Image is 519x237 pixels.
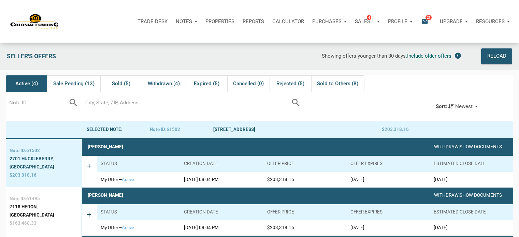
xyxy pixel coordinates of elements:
[10,211,54,219] div: [GEOGRAPHIC_DATA]
[133,11,172,32] button: Trade Desk
[148,79,180,88] span: Withdrawn (4)
[416,11,436,32] button: email21
[239,11,268,32] button: Reports
[172,11,201,32] button: Notes
[194,79,219,88] span: Expired (5)
[142,75,186,92] div: Withdrawn (4)
[53,79,95,88] span: Sale Pending (13)
[180,156,263,172] th: Creation date
[384,11,417,32] button: Profile
[87,125,150,134] div: Selected note:
[347,204,430,220] th: Offer Expires
[436,11,472,32] button: Upgrade
[150,127,167,132] span: Note ID:
[270,75,311,92] div: Rejected (5)
[87,162,91,182] span: +
[436,103,447,109] div: Sort:
[487,52,506,61] div: Reload
[176,18,192,25] p: Notes
[382,125,445,134] div: $203,318.16
[15,79,38,88] span: Active (4)
[430,204,513,220] th: Estimated Close Date
[367,15,371,20] span: 4
[263,220,347,236] td: $203,318.16
[101,225,118,230] span: My Offer
[88,143,123,151] div: [PERSON_NAME]
[180,172,263,188] td: [DATE] 08:04 PM
[118,177,122,182] span: —
[122,177,134,182] span: active
[227,75,270,92] div: Cancelled (0)
[97,156,180,172] th: Status
[272,18,304,25] p: Calculator
[263,156,347,172] th: Offer price
[10,13,59,30] img: NoteUnlimited
[459,193,460,198] span: |
[180,204,263,220] th: Creation date
[9,95,68,110] input: Note ID
[68,98,78,108] i: search
[118,225,122,230] span: —
[426,15,432,20] span: 21
[186,75,227,92] div: Expired (5)
[97,204,180,220] th: Status
[355,18,370,25] p: Sales
[10,196,26,201] span: Note ID:
[88,191,123,199] div: [PERSON_NAME]
[430,172,513,188] td: [DATE]
[430,156,513,172] th: Estimated Close Date
[430,220,513,236] td: [DATE]
[440,18,463,25] p: Upgrade
[100,75,142,92] div: Sold (5)
[180,220,263,236] td: [DATE] 08:04 PM
[205,18,234,25] p: Properties
[233,79,264,88] span: Cancelled (0)
[308,11,351,32] button: Purchases
[312,18,342,25] p: Purchases
[434,144,459,149] a: Withdraw
[347,156,430,172] th: Offer Expires
[351,11,384,32] button: Sales4
[407,53,451,59] span: Include older offers
[311,75,364,92] div: Sold to Others (8)
[481,48,512,64] button: Reload
[455,103,473,109] span: Newest
[460,144,502,149] a: Show Documents
[268,11,308,32] a: Calculator
[112,79,130,88] span: Sold (5)
[434,193,459,198] a: Withdraw
[322,53,407,59] span: Showing offers younger than 30 days.
[10,219,54,227] div: $163,460.33
[243,18,264,25] p: Reports
[291,98,301,108] i: search
[460,193,502,198] a: Show Documents
[430,99,483,114] button: Sort:Newest
[26,196,40,201] span: 61495
[87,210,91,230] span: +
[138,18,168,25] p: Trade Desk
[317,79,358,88] span: Sold to Others (8)
[6,75,47,92] div: Active (4)
[472,11,514,32] button: Resources
[276,79,304,88] span: Rejected (5)
[85,95,291,110] input: City, State, ZIP, Address
[459,144,460,149] span: |
[3,48,157,64] div: Seller's Offers
[213,125,382,134] div: [STREET_ADDRESS]
[263,204,347,220] th: Offer price
[388,18,407,25] p: Profile
[201,11,239,32] a: Properties
[347,220,430,236] td: [DATE]
[476,18,505,25] p: Resources
[421,17,429,25] i: email
[347,172,430,188] td: [DATE]
[167,127,180,132] span: 61502
[101,177,118,182] span: My Offer
[263,172,347,188] td: $203,318.16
